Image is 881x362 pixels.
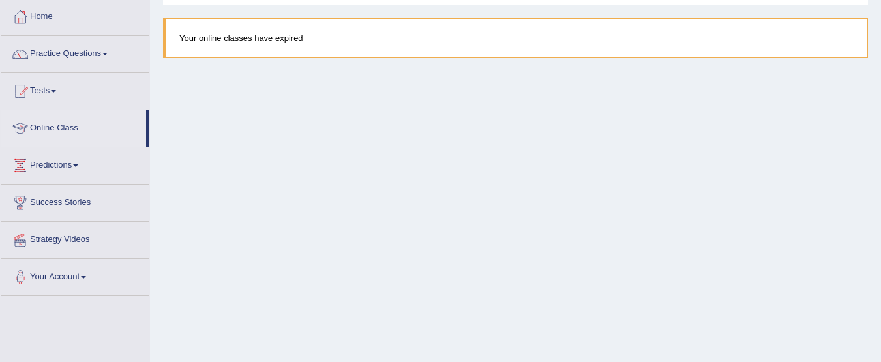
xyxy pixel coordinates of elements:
[1,222,149,254] a: Strategy Videos
[1,110,146,143] a: Online Class
[1,73,149,106] a: Tests
[1,36,149,68] a: Practice Questions
[1,185,149,217] a: Success Stories
[1,147,149,180] a: Predictions
[1,259,149,292] a: Your Account
[163,18,868,58] blockquote: Your online classes have expired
